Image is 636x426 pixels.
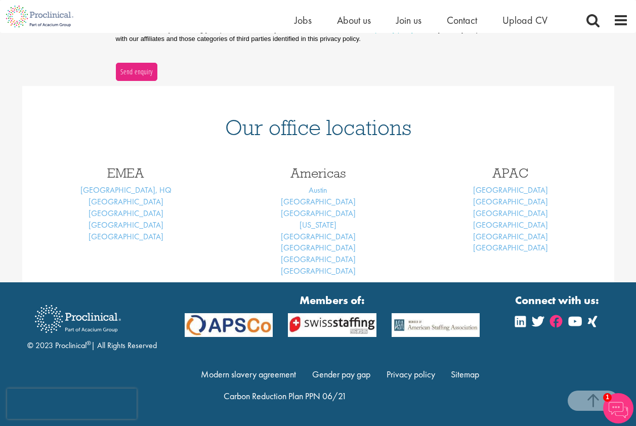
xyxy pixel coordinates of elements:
[337,14,371,27] a: About us
[396,14,421,27] a: Join us
[447,14,477,27] a: Contact
[37,166,215,180] h3: EMEA
[473,196,548,207] a: [GEOGRAPHIC_DATA]
[27,298,129,340] img: Proclinical Recruitment
[87,339,91,347] sup: ®
[185,292,480,308] strong: Members of:
[116,63,157,81] button: Send enquiry
[281,231,356,242] a: [GEOGRAPHIC_DATA]
[7,389,137,419] iframe: reCAPTCHA
[312,368,370,380] a: Gender pay gap
[300,220,336,230] a: [US_STATE]
[502,14,547,27] a: Upload CV
[201,368,296,380] a: Modern slavery agreement
[375,26,414,33] a: privacy policy
[384,313,487,336] img: APSCo
[89,220,163,230] a: [GEOGRAPHIC_DATA]
[309,185,327,195] a: Austin
[473,208,548,219] a: [GEOGRAPHIC_DATA]
[37,116,599,139] h1: Our office locations
[473,242,548,253] a: [GEOGRAPHIC_DATA]
[230,166,407,180] h3: Americas
[294,14,312,27] a: Jobs
[451,368,479,380] a: Sitemap
[280,313,384,336] img: APSCo
[116,25,521,44] p: You confirm that by submitting your personal data that you have read and understood our . We only...
[515,292,601,308] strong: Connect with us:
[473,220,548,230] a: [GEOGRAPHIC_DATA]
[27,297,157,352] div: © 2023 Proclinical | All Rights Reserved
[177,313,280,336] img: APSCo
[281,266,356,276] a: [GEOGRAPHIC_DATA]
[120,66,153,77] span: Send enquiry
[224,390,347,402] a: Carbon Reduction Plan PPN 06/21
[387,368,435,380] a: Privacy policy
[281,254,356,265] a: [GEOGRAPHIC_DATA]
[80,185,172,195] a: [GEOGRAPHIC_DATA], HQ
[89,208,163,219] a: [GEOGRAPHIC_DATA]
[422,166,599,180] h3: APAC
[473,231,548,242] a: [GEOGRAPHIC_DATA]
[473,185,548,195] a: [GEOGRAPHIC_DATA]
[89,231,163,242] a: [GEOGRAPHIC_DATA]
[603,393,633,423] img: Chatbot
[281,196,356,207] a: [GEOGRAPHIC_DATA]
[89,196,163,207] a: [GEOGRAPHIC_DATA]
[603,393,612,402] span: 1
[281,242,356,253] a: [GEOGRAPHIC_DATA]
[281,208,356,219] a: [GEOGRAPHIC_DATA]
